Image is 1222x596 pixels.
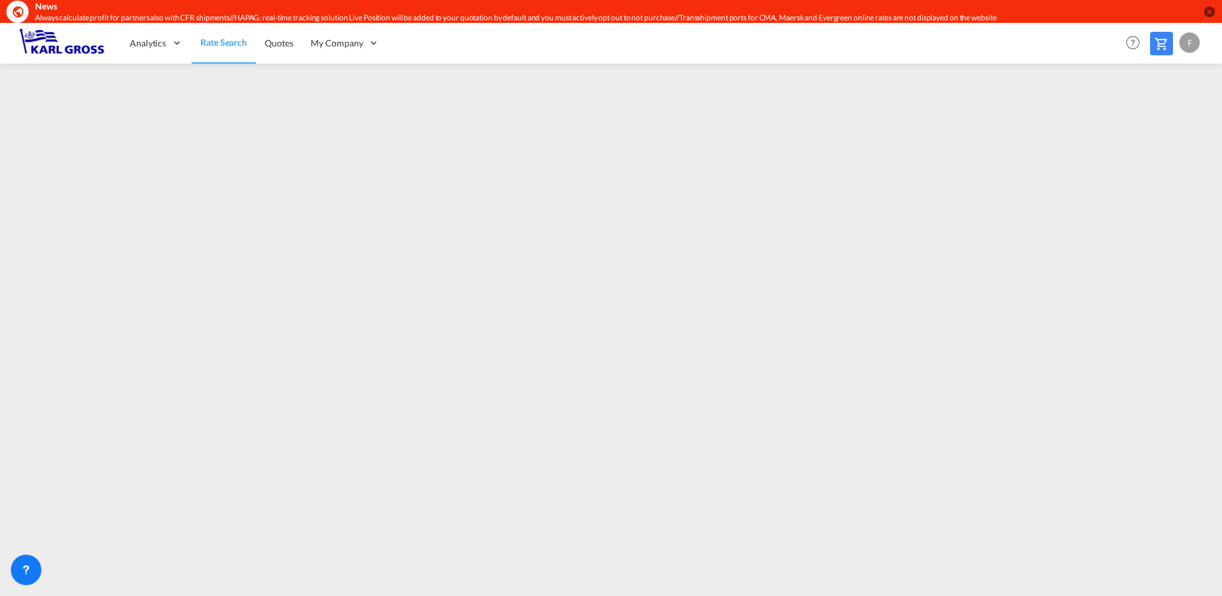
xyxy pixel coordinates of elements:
button: icon-close-circle [1203,5,1216,18]
div: Always calculate profit for partners also with CFR shipments//HAPAG: real-time tracking solution ... [35,13,1034,24]
span: My Company [311,37,363,50]
a: Quotes [256,22,302,64]
span: Quotes [265,38,293,48]
span: Rate Search [200,37,247,48]
img: 3269c73066d711f095e541db4db89301.png [19,29,105,57]
div: Analytics [121,22,192,64]
a: Rate Search [192,22,256,64]
div: Help [1122,32,1150,55]
span: Analytics [130,37,166,50]
md-icon: icon-earth [11,5,24,18]
span: Help [1122,32,1144,53]
div: My Company [302,22,388,64]
div: F [1179,32,1200,53]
